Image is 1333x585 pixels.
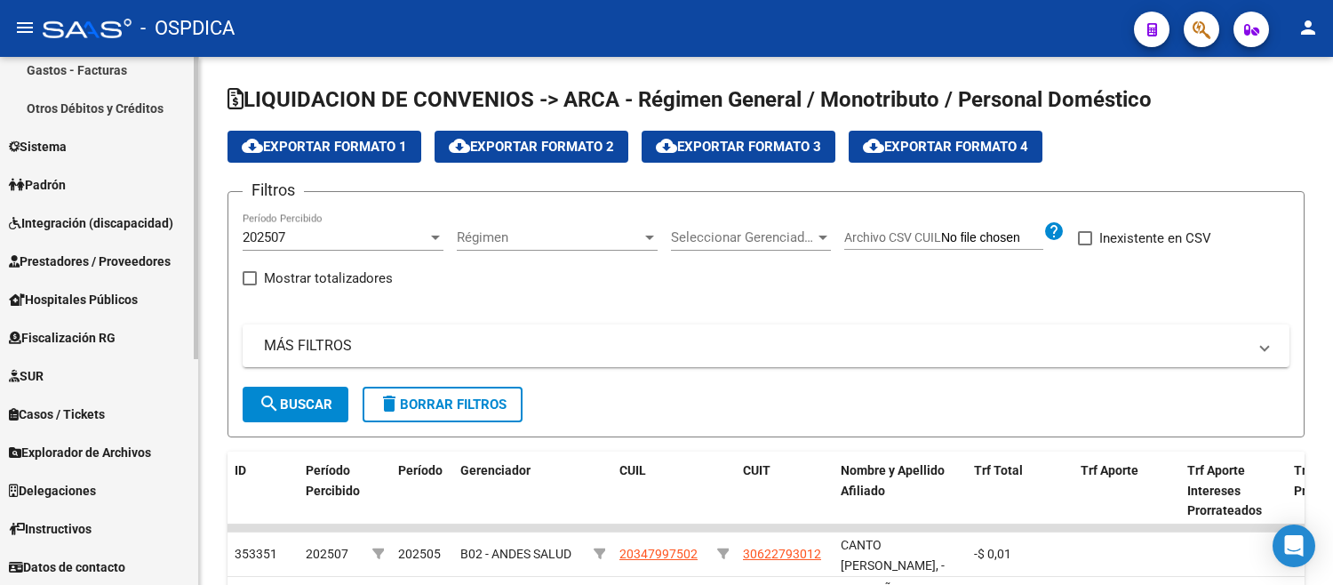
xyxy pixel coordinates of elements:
[264,336,1247,356] mat-panel-title: MÁS FILTROS
[460,547,571,561] span: B02 - ANDES SALUD
[227,131,421,163] button: Exportar Formato 1
[242,139,407,155] span: Exportar Formato 1
[743,547,821,561] span: 30622793012
[863,139,1028,155] span: Exportar Formato 4
[457,229,642,245] span: Régimen
[449,139,614,155] span: Exportar Formato 2
[642,131,835,163] button: Exportar Formato 3
[449,135,470,156] mat-icon: cloud_download
[299,452,365,530] datatable-header-cell: Período Percibido
[9,213,173,233] span: Integración (discapacidad)
[736,452,834,530] datatable-header-cell: CUIT
[379,397,507,413] span: Borrar Filtros
[863,135,884,156] mat-icon: cloud_download
[460,463,531,477] span: Gerenciador
[363,387,523,422] button: Borrar Filtros
[9,481,96,501] span: Delegaciones
[9,175,66,195] span: Padrón
[9,443,151,462] span: Explorador de Archivos
[391,452,453,530] datatable-header-cell: Período
[841,538,945,573] span: CANTO [PERSON_NAME], -
[941,230,1043,246] input: Archivo CSV CUIL
[243,178,304,203] h3: Filtros
[243,325,1289,367] mat-expansion-panel-header: MÁS FILTROS
[743,463,770,477] span: CUIT
[243,229,285,245] span: 202507
[1297,17,1319,38] mat-icon: person
[259,393,280,414] mat-icon: search
[435,131,628,163] button: Exportar Formato 2
[1273,525,1315,567] div: Open Intercom Messenger
[14,17,36,38] mat-icon: menu
[9,519,92,539] span: Instructivos
[259,397,332,413] span: Buscar
[264,268,393,289] span: Mostrar totalizadores
[612,452,710,530] datatable-header-cell: CUIL
[974,463,1023,477] span: Trf Total
[1043,220,1065,242] mat-icon: help
[379,393,400,414] mat-icon: delete
[9,328,116,348] span: Fiscalización RG
[619,547,698,561] span: 20347997502
[398,463,443,477] span: Período
[398,547,441,561] span: 202505
[619,463,646,477] span: CUIL
[227,452,299,530] datatable-header-cell: ID
[227,87,1152,112] span: LIQUIDACION DE CONVENIOS -> ARCA - Régimen General / Monotributo / Personal Doméstico
[1081,463,1138,477] span: Trf Aporte
[9,557,125,577] span: Datos de contacto
[967,452,1074,530] datatable-header-cell: Trf Total
[9,252,171,271] span: Prestadores / Proveedores
[9,366,44,386] span: SUR
[1099,228,1211,249] span: Inexistente en CSV
[453,452,587,530] datatable-header-cell: Gerenciador
[1187,463,1262,518] span: Trf Aporte Intereses Prorrateados
[656,135,677,156] mat-icon: cloud_download
[844,230,941,244] span: Archivo CSV CUIL
[140,9,235,48] span: - OSPDICA
[9,137,67,156] span: Sistema
[9,405,105,424] span: Casos / Tickets
[1180,452,1287,530] datatable-header-cell: Trf Aporte Intereses Prorrateados
[671,229,815,245] span: Seleccionar Gerenciador
[656,139,821,155] span: Exportar Formato 3
[243,387,348,422] button: Buscar
[306,463,360,498] span: Período Percibido
[235,547,277,561] span: 353351
[849,131,1042,163] button: Exportar Formato 4
[306,547,348,561] span: 202507
[235,463,246,477] span: ID
[841,463,945,498] span: Nombre y Apellido Afiliado
[242,135,263,156] mat-icon: cloud_download
[1074,452,1180,530] datatable-header-cell: Trf Aporte
[834,452,967,530] datatable-header-cell: Nombre y Apellido Afiliado
[974,547,1011,561] span: -$ 0,01
[9,290,138,309] span: Hospitales Públicos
